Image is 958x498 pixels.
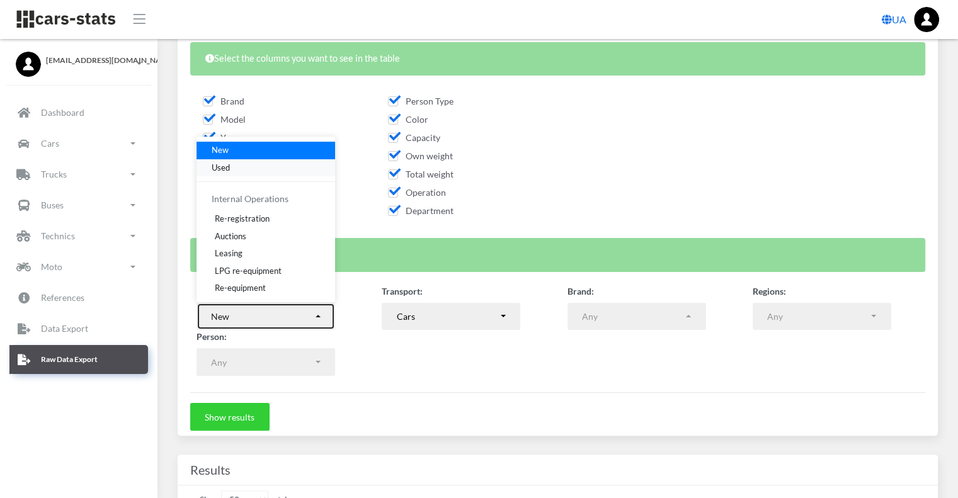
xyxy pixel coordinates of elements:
[212,161,230,174] span: Used
[9,129,148,158] a: Cars
[41,259,62,274] p: Moto
[41,197,64,213] p: Buses
[914,7,939,32] img: ...
[753,303,891,331] button: Any
[567,303,706,331] button: Any
[215,247,242,260] span: Leasing
[9,345,148,374] a: Raw Data Export
[41,228,75,244] p: Technics
[388,169,453,179] span: Total weight
[212,144,229,157] span: New
[212,193,288,204] span: Internal Operations
[388,150,453,161] span: Own weight
[388,132,440,143] span: Capacity
[197,330,227,343] label: Person:
[877,7,911,32] a: UA
[388,96,453,106] span: Person Type
[753,285,786,298] label: Regions:
[190,42,925,76] div: Select the columns you want to see in the table
[215,264,282,277] span: LPG re-equipment
[9,98,148,127] a: Dashboard
[388,114,428,125] span: Color
[9,191,148,220] a: Buses
[203,114,246,125] span: Model
[41,353,98,366] p: Raw Data Export
[41,105,84,120] p: Dashboard
[203,132,238,143] span: Year
[41,166,67,182] p: Trucks
[567,285,594,298] label: Brand:
[190,403,270,431] button: Show results
[41,290,84,305] p: References
[190,238,925,271] div: Select the filters
[215,282,266,295] span: Re-equipment
[9,160,148,189] a: Trucks
[190,460,925,480] h4: Results
[16,9,117,29] img: navbar brand
[41,135,59,151] p: Cars
[388,187,446,198] span: Operation
[9,314,148,343] a: Data Export
[767,310,869,323] div: Any
[197,303,335,331] button: New
[382,303,520,331] button: Cars
[46,55,142,66] span: [EMAIL_ADDRESS][DOMAIN_NAME]
[211,356,313,369] div: Any
[397,310,499,323] div: Cars
[41,320,88,336] p: Data Export
[215,213,270,225] span: Re-registration
[211,310,313,323] div: New
[197,348,335,376] button: Any
[388,205,453,216] span: Department
[9,283,148,312] a: References
[382,285,423,298] label: Transport:
[215,230,246,242] span: Auctions
[582,310,684,323] div: Any
[9,222,148,251] a: Technics
[9,252,148,281] a: Moto
[203,96,244,106] span: Brand
[16,52,142,66] a: [EMAIL_ADDRESS][DOMAIN_NAME]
